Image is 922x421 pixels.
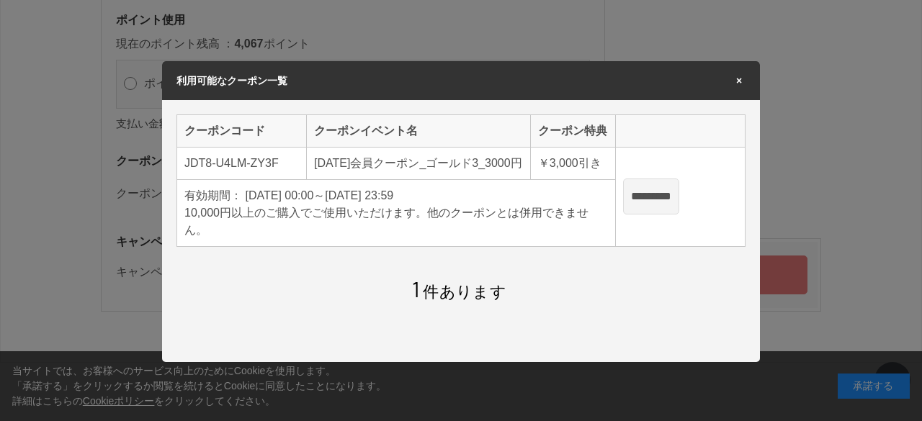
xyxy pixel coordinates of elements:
span: ￥3,000 [538,157,578,169]
span: 件あります [412,283,506,301]
span: × [733,76,746,86]
td: 引き [530,147,615,179]
td: [DATE]会員クーポン_ゴールド3_3000円 [307,147,531,179]
span: 利用可能なクーポン一覧 [176,75,287,86]
span: 1 [412,276,420,302]
th: クーポンコード [177,114,307,147]
th: クーポン特典 [530,114,615,147]
span: 有効期間： [184,189,242,202]
span: [DATE] 00:00～[DATE] 23:59 [245,189,393,202]
td: JDT8-U4LM-ZY3F [177,147,307,179]
div: 10,000円以上のご購入でご使用いただけます。他のクーポンとは併用できません。 [184,204,608,239]
th: クーポンイベント名 [307,114,531,147]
